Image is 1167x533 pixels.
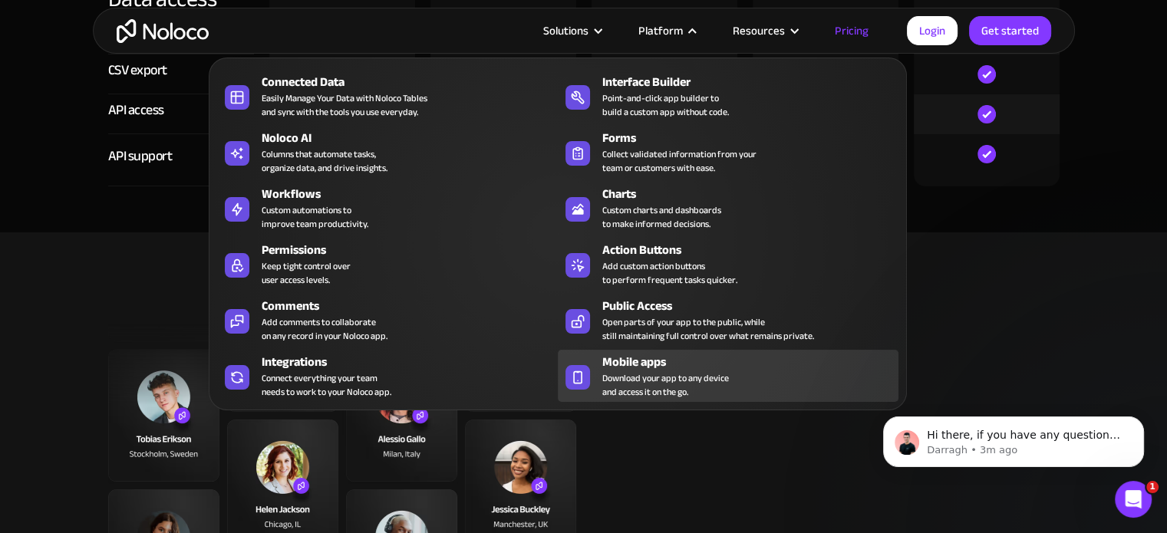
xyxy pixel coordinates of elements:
div: Platform [619,21,714,41]
div: Resources [733,21,785,41]
iframe: Intercom live chat [1115,481,1152,518]
a: Get started [969,16,1051,45]
div: API access [108,99,164,122]
div: Mobile apps [602,353,905,371]
a: CommentsAdd comments to collaborateon any record in your Noloco app. [217,294,558,346]
a: Pricing [816,21,888,41]
span: Download your app to any device and access it on the go. [602,371,729,399]
a: ChartsCustom charts and dashboardsto make informed decisions. [558,182,898,234]
div: Charts [602,185,905,203]
div: Columns that automate tasks, organize data, and drive insights. [262,147,387,175]
iframe: Intercom notifications message [860,384,1167,492]
div: Custom automations to improve team productivity. [262,203,368,231]
div: Resources [714,21,816,41]
a: Noloco AIColumns that automate tasks,organize data, and drive insights. [217,126,558,178]
div: Workflows [262,185,565,203]
nav: Platform [209,36,907,410]
div: Permissions [262,241,565,259]
span: 1 [1146,481,1159,493]
div: Forms [602,129,905,147]
div: Action Buttons [602,241,905,259]
div: Add comments to collaborate on any record in your Noloco app. [262,315,387,343]
div: Interface Builder [602,73,905,91]
div: Point-and-click app builder to build a custom app without code. [602,91,729,119]
a: IntegrationsConnect everything your teamneeds to work to your Noloco app. [217,350,558,402]
div: Public Access [602,297,905,315]
a: Interface BuilderPoint-and-click app builder tobuild a custom app without code. [558,70,898,122]
div: Comments [262,297,565,315]
a: FormsCollect validated information from yourteam or customers with ease. [558,126,898,178]
div: Open parts of your app to the public, while still maintaining full control over what remains priv... [602,315,814,343]
div: Solutions [524,21,619,41]
a: Mobile appsDownload your app to any deviceand access it on the go. [558,350,898,402]
div: Collect validated information from your team or customers with ease. [602,147,757,175]
div: Integrations [262,353,565,371]
div: Keep tight control over user access levels. [262,259,351,287]
a: PermissionsKeep tight control overuser access levels. [217,238,558,290]
div: Noloco AI [262,129,565,147]
a: Action ButtonsAdd custom action buttonsto perform frequent tasks quicker. [558,238,898,290]
a: Login [907,16,958,45]
div: Add custom action buttons to perform frequent tasks quicker. [602,259,737,287]
div: Platform [638,21,683,41]
div: Connect everything your team needs to work to your Noloco app. [262,371,391,399]
div: Custom charts and dashboards to make informed decisions. [602,203,721,231]
div: Easily Manage Your Data with Noloco Tables and sync with the tools you use everyday. [262,91,427,119]
a: WorkflowsCustom automations toimprove team productivity. [217,182,558,234]
div: Solutions [543,21,588,41]
a: Connected DataEasily Manage Your Data with Noloco Tablesand sync with the tools you use everyday. [217,70,558,122]
a: home [117,19,209,43]
div: API support [108,145,173,168]
div: Connected Data [262,73,565,91]
div: CSV export [108,59,167,82]
a: Public AccessOpen parts of your app to the public, whilestill maintaining full control over what ... [558,294,898,346]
